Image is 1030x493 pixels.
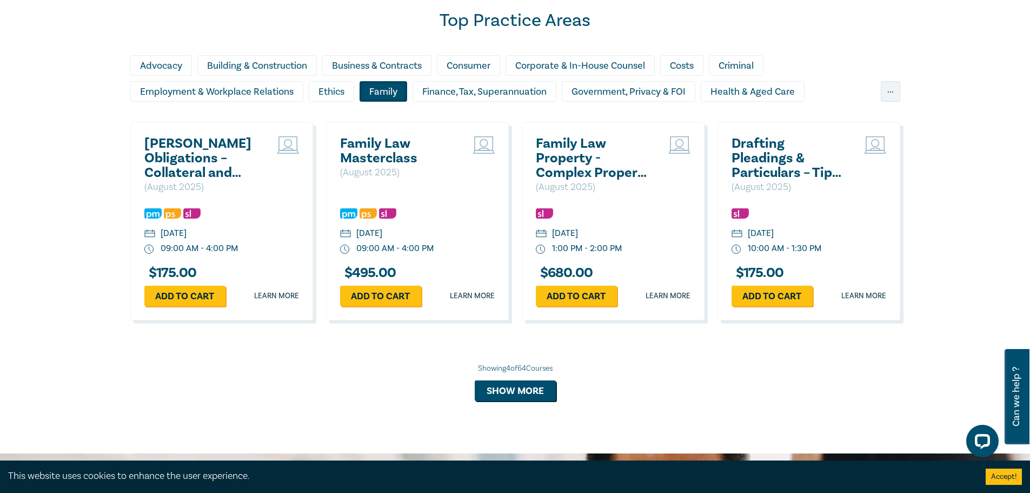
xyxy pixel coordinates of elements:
div: Building & Construction [197,55,317,76]
a: [PERSON_NAME] Obligations – Collateral and Strategic Uses [144,136,261,180]
img: Professional Skills [164,208,181,219]
a: Add to cart [732,286,813,306]
div: Health & Aged Care [701,81,805,102]
a: Learn more [254,291,299,301]
div: [DATE] [356,227,382,240]
div: Employment & Workplace Relations [130,81,303,102]
img: Practice Management & Business Skills [144,208,162,219]
div: This website uses cookies to enhance the user experience. [8,469,969,483]
img: Live Stream [277,136,299,154]
div: [DATE] [748,227,774,240]
img: calendar [340,229,351,239]
h3: $ 175.00 [732,266,784,280]
div: Advocacy [130,55,192,76]
div: Business & Contracts [322,55,431,76]
button: Accept cookies [986,469,1022,485]
a: Learn more [450,291,495,301]
div: Finance, Tax, Superannuation [413,81,556,102]
img: watch [144,245,154,254]
img: Live Stream [669,136,690,154]
a: Learn more [841,291,886,301]
h3: $ 680.00 [536,266,593,280]
div: Intellectual Property [269,107,377,128]
img: calendar [732,229,742,239]
span: Can we help ? [1011,356,1021,438]
div: [DATE] [552,227,578,240]
div: Litigation & Dispute Resolution [383,107,534,128]
img: watch [536,245,546,254]
div: Government, Privacy & FOI [562,81,695,102]
a: Add to cart [340,286,421,306]
p: ( August 2025 ) [340,166,456,180]
div: Criminal [709,55,763,76]
a: Learn more [646,291,690,301]
a: Drafting Pleadings & Particulars – Tips & Traps [732,136,848,180]
img: Live Stream [865,136,886,154]
div: Costs [660,55,703,76]
img: Substantive Law [379,208,396,219]
div: [DATE] [161,227,187,240]
p: ( August 2025 ) [732,180,848,194]
a: Family Law Masterclass [340,136,456,166]
div: Migration [540,107,600,128]
img: calendar [536,229,547,239]
img: Substantive Law [536,208,553,219]
p: ( August 2025 ) [144,180,261,194]
img: Substantive Law [732,208,749,219]
div: Ethics [309,81,354,102]
div: Corporate & In-House Counsel [506,55,655,76]
p: ( August 2025 ) [536,180,652,194]
h3: $ 495.00 [340,266,396,280]
div: 09:00 AM - 4:00 PM [356,242,434,255]
div: 10:00 AM - 1:30 PM [748,242,821,255]
div: Personal Injury & Medico-Legal [606,107,757,128]
div: ... [881,81,900,102]
div: Insolvency & Restructuring [130,107,264,128]
div: 1:00 PM - 2:00 PM [552,242,622,255]
a: Add to cart [536,286,617,306]
img: Professional Skills [360,208,377,219]
h2: Top Practice Areas [130,10,900,31]
a: Add to cart [144,286,225,306]
div: Family [360,81,407,102]
img: calendar [144,229,155,239]
a: Family Law Property - Complex Property Settlements ([DATE]) [536,136,652,180]
img: Substantive Law [183,208,201,219]
iframe: LiveChat chat widget [958,420,1003,466]
div: 09:00 AM - 4:00 PM [161,242,238,255]
img: watch [732,245,741,254]
div: Showing 4 of 64 Courses [130,363,900,374]
img: watch [340,245,350,254]
button: Show more [475,380,556,401]
img: Live Stream [473,136,495,154]
h3: $ 175.00 [144,266,197,280]
div: Consumer [437,55,500,76]
img: Practice Management & Business Skills [340,208,357,219]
